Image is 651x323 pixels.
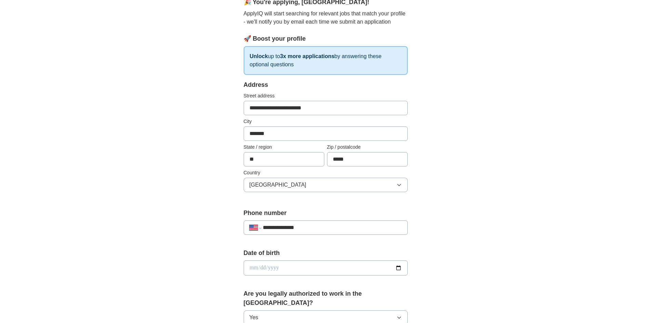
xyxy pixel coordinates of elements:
label: Zip / postalcode [327,144,408,151]
p: ApplyIQ will start searching for relevant jobs that match your profile - we'll notify you by emai... [244,10,408,26]
strong: Unlock [250,53,268,59]
label: Are you legally authorized to work in the [GEOGRAPHIC_DATA]? [244,289,408,308]
span: Yes [249,313,258,322]
label: Date of birth [244,248,408,258]
label: State / region [244,144,324,151]
label: City [244,118,408,125]
strong: 3x more applications [280,53,334,59]
label: Street address [244,92,408,99]
div: 🚀 Boost your profile [244,34,408,43]
button: [GEOGRAPHIC_DATA] [244,178,408,192]
p: up to by answering these optional questions [244,46,408,75]
label: Phone number [244,208,408,218]
label: Country [244,169,408,176]
div: Address [244,80,408,90]
span: [GEOGRAPHIC_DATA] [249,181,307,189]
